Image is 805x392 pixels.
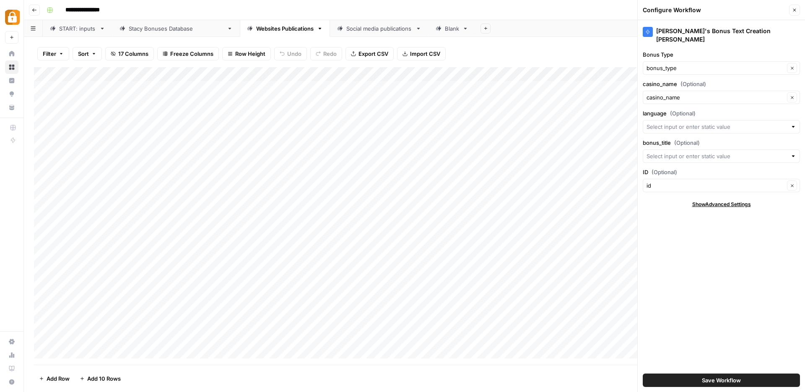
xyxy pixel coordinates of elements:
button: Undo [274,47,307,60]
a: Blank [428,20,475,37]
span: Import CSV [410,50,440,58]
label: language [643,109,800,118]
button: Export CSV [345,47,394,60]
a: Your Data [5,101,18,114]
button: 17 Columns [105,47,154,60]
label: casino_name [643,80,800,88]
span: Redo [323,50,337,58]
input: Select input or enter static value [647,123,787,131]
button: Import CSV [397,47,446,60]
input: id [647,181,784,190]
span: (Optional) [652,168,677,176]
span: Freeze Columns [170,50,213,58]
span: (Optional) [680,80,706,88]
button: Redo [310,47,342,60]
div: START: inputs [59,24,96,33]
input: Select input or enter static value [647,152,787,160]
span: Undo [287,50,301,58]
a: Home [5,47,18,60]
a: [PERSON_NAME] Bonuses Database [112,20,240,37]
div: [PERSON_NAME]'s Bonus Text Creation [PERSON_NAME] [643,27,800,44]
img: Adzz Logo [5,10,20,25]
a: Browse [5,60,18,74]
a: START: inputs [43,20,112,37]
input: casino_name [647,93,784,102]
a: Websites Publications [240,20,330,37]
a: Opportunities [5,87,18,101]
a: Insights [5,74,18,87]
a: Learning Hub [5,362,18,375]
button: Workspace: Adzz [5,7,18,28]
div: Blank [445,24,459,33]
span: (Optional) [674,139,700,147]
div: Social media publications [346,24,412,33]
a: Social media publications [330,20,428,37]
span: Show Advanced Settings [692,201,751,208]
span: Row Height [235,50,265,58]
label: ID [643,168,800,176]
a: Settings [5,335,18,348]
label: bonus_title [643,139,800,147]
button: Freeze Columns [157,47,219,60]
span: Filter [43,50,56,58]
span: Export CSV [358,50,388,58]
span: 17 Columns [118,50,148,58]
span: Sort [78,50,89,58]
button: Row Height [222,47,271,60]
span: Add 10 Rows [87,374,121,383]
button: Add Row [34,372,75,385]
div: [PERSON_NAME] Bonuses Database [129,24,223,33]
input: bonus_type [647,64,784,72]
label: Bonus Type [643,50,800,59]
button: Sort [73,47,102,60]
button: Save Workflow [643,374,800,387]
button: Help + Support [5,375,18,389]
button: Add 10 Rows [75,372,126,385]
div: Websites Publications [256,24,314,33]
button: Filter [37,47,69,60]
a: Usage [5,348,18,362]
span: (Optional) [670,109,696,118]
span: Save Workflow [702,376,741,384]
span: Add Row [47,374,70,383]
